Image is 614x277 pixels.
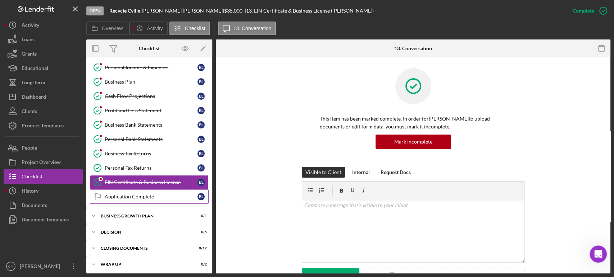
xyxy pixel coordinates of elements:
a: Cash Flow ProjectionsBL [90,89,209,103]
button: Long-Term [4,75,83,90]
div: Internal [352,167,370,178]
div: Visible to Client [305,167,341,178]
button: Documents [4,198,83,212]
button: Clients [4,104,83,118]
div: Documents [22,198,47,214]
div: Help [PERSON_NAME] understand how they’re doing: [12,176,112,190]
div: Personal Income & Expenses [105,65,197,70]
div: 0 / 12 [194,246,207,250]
button: Dashboard [4,90,83,104]
div: 0 / 2 [194,262,207,267]
div: Sorry for not responding earlier! We were really busy [DATE], but I have good news! We completed ... [12,84,112,133]
button: People [4,141,83,155]
button: Complete [565,4,610,18]
div: Product Templates [22,118,64,135]
button: Document Templates [4,212,83,227]
button: go back [5,3,18,17]
div: Help [PERSON_NAME] understand how they’re doing: [6,172,118,194]
button: Project Overview [4,155,83,169]
div: Best, [12,147,112,155]
label: Activity [147,25,163,31]
div: WRAP UP [101,262,189,267]
div: B L [197,150,205,157]
span: $35,000 [224,8,242,14]
a: Personal Bank StatementsBL [90,132,209,146]
div: Loans [22,32,35,48]
textarea: Message… [6,194,138,206]
div: Open [86,6,104,15]
div: Decision [101,230,189,234]
a: Application CompleteBL [90,189,209,204]
button: Emoji picker [11,209,17,215]
div: B L [197,164,205,172]
div: B L [197,193,205,200]
div: Operator says… [6,172,138,195]
b: Recycle Cville [109,8,140,14]
button: Mark Incomplete [376,135,451,149]
div: [PERSON_NAME] [12,17,112,24]
button: Loans [4,32,83,47]
button: Educational [4,61,83,75]
div: 0 / 1 [194,214,207,218]
div: Close [126,3,139,16]
div: B L [197,107,205,114]
div: B L [197,78,205,85]
p: This item has been marked complete. In order for [PERSON_NAME] to upload documents or edit form d... [320,115,507,131]
div: [PERSON_NAME] [PERSON_NAME] | [142,8,224,14]
button: Visible to Client [302,167,345,178]
div: Business Bank Statements [105,122,197,128]
label: 13. Conversation [233,25,272,31]
div: Okay thanks for letting me know. Do you know what could be a potential timeline for those changes... [26,34,138,64]
div: Hi Carolina,Sorry for not responding earlier! We were really busy [DATE], but I have good news! W... [6,69,118,166]
button: Upload attachment [34,209,40,215]
button: History [4,184,83,198]
div: Mark Incomplete [394,135,432,149]
div: Cash Flow Projections [105,93,197,99]
div: Personal Tax Returns [105,165,197,171]
div: | 13. EIN Certificate & Business License ([PERSON_NAME]) [245,8,374,14]
a: Activity [4,18,83,32]
div: Business Tax Returns [105,151,197,156]
button: Home [113,3,126,17]
div: Grants [22,47,37,63]
button: Send a message… [123,206,135,218]
div: EIN Certificate & Business License [105,179,197,185]
text: CM [8,264,14,268]
img: Profile image for Operator [21,4,32,15]
div: Activity [22,18,39,34]
div: 13. Conversation [394,46,432,51]
div: Thank you and have a great weekend! [12,137,112,144]
div: B L [197,93,205,100]
div: Clients [22,104,37,120]
button: CM[PERSON_NAME] [4,259,83,273]
button: Start recording [46,209,51,215]
div: Request Docs [381,167,411,178]
div: Carolina says… [6,34,138,69]
button: Product Templates [4,118,83,133]
button: Request Docs [377,167,414,178]
div: People [22,141,37,157]
a: Business PlanBL [90,75,209,89]
div: [PERSON_NAME] [18,259,65,275]
iframe: Intercom live chat [590,245,607,263]
div: Complete [573,4,594,18]
a: Grants [4,47,83,61]
div: [PERSON_NAME] [12,154,112,161]
div: Document Templates [22,212,69,229]
div: Personal Bank Statements [105,136,197,142]
div: Checklist [139,46,160,51]
div: History [22,184,38,200]
button: Internal [349,167,373,178]
div: CLOSING DOCUMENTS [101,246,189,250]
div: | [109,8,142,14]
